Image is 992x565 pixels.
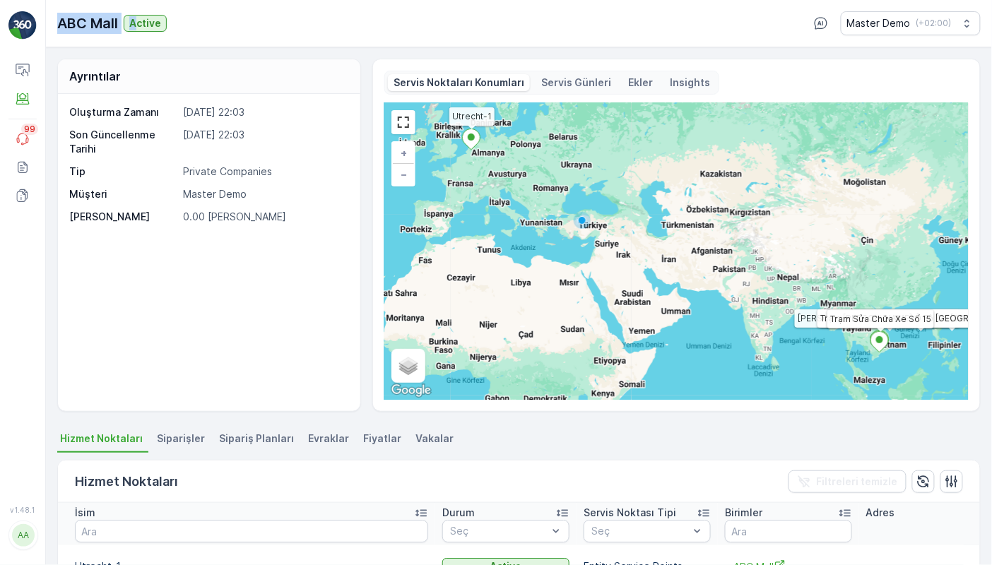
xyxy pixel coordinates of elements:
[363,432,401,446] span: Fiyatlar
[69,210,177,224] p: [PERSON_NAME]
[584,506,676,520] p: Servis Noktası Tipi
[393,143,414,164] a: Yakınlaştır
[60,432,143,446] span: Hizmet Noktaları
[394,76,524,90] p: Servis Noktaları Konumları
[308,432,349,446] span: Evraklar
[219,432,294,446] span: Sipariş Planları
[866,506,895,520] p: Adres
[124,15,167,32] button: Active
[725,506,762,520] p: Birimler
[393,112,414,133] a: View Fullscreen
[183,210,346,224] p: 0.00 [PERSON_NAME]
[24,124,35,135] p: 99
[69,105,177,119] p: Oluşturma Zamanı
[841,11,981,35] button: Master Demo(+02:00)
[183,128,346,156] p: [DATE] 22:03
[725,520,852,542] input: Ara
[442,506,475,520] p: Durum
[450,524,548,538] p: Seç
[129,16,161,30] p: Active
[415,432,454,446] span: Vakalar
[57,13,118,34] p: ABC Mall
[157,432,205,446] span: Siparişler
[75,472,178,492] p: Hizmet Noktaları
[401,147,407,159] span: +
[401,168,408,180] span: −
[12,524,35,547] div: AA
[8,517,37,554] button: AA
[75,520,428,542] input: Ara
[183,165,346,179] p: Private Companies
[591,524,689,538] p: Seç
[69,128,177,156] p: Son Güncellenme Tarihi
[393,164,414,185] a: Uzaklaştır
[8,506,37,514] span: v 1.48.1
[393,350,424,381] a: Layers
[75,506,95,520] p: İsim
[789,470,907,493] button: Filtreleri temizle
[916,18,952,29] p: ( +02:00 )
[388,381,435,400] img: Google
[69,165,177,179] p: Tip
[183,105,346,119] p: [DATE] 22:03
[847,16,911,30] p: Master Demo
[388,381,435,400] a: Bu bölgeyi Google Haritalar'da açın (yeni pencerede açılır)
[628,76,653,90] p: Ekler
[670,76,710,90] p: Insights
[817,475,898,489] p: Filtreleri temizle
[183,187,346,201] p: Master Demo
[8,11,37,40] img: logo
[69,187,177,201] p: Müşteri
[541,76,611,90] p: Servis Günleri
[8,125,37,153] a: 99
[69,68,121,85] p: Ayrıntılar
